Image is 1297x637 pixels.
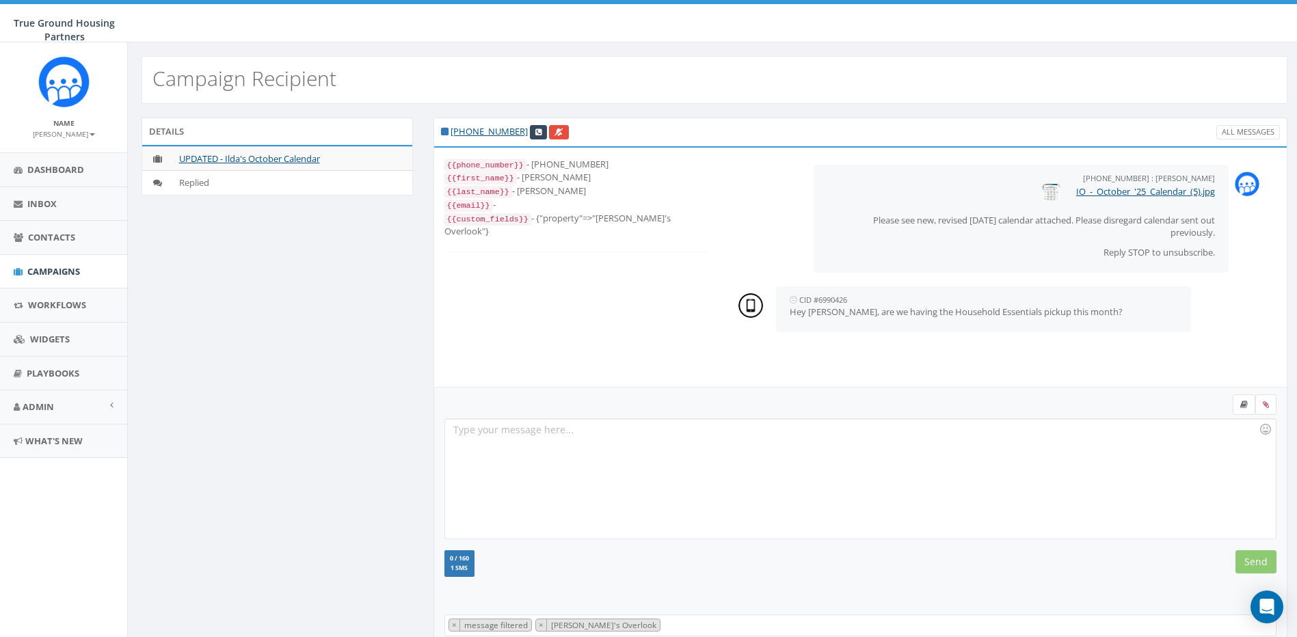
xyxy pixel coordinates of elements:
[27,367,79,379] span: Playbooks
[444,171,708,185] div: - [PERSON_NAME]
[444,158,708,172] div: - [PHONE_NUMBER]
[463,619,531,630] span: message filtered
[14,16,115,43] span: True Ground Housing Partners
[23,401,54,413] span: Admin
[1233,394,1255,415] label: Insert Template Text
[738,293,763,318] img: person-7663c4fa307d6c3c676fe4775fa3fa0625478a53031cd108274f5a685e757777.png
[827,246,1215,259] p: Reply STOP to unsubscribe.
[452,619,457,630] span: ×
[1083,173,1215,183] small: [PHONE_NUMBER] : [PERSON_NAME]
[174,171,412,195] td: Replied
[1251,591,1283,623] div: Open Intercom Messenger
[539,619,544,630] span: ×
[25,435,83,447] span: What's New
[179,152,320,165] a: UPDATED - Ilda's October Calendar
[1216,125,1280,139] a: All Messages
[38,56,90,107] img: Rally_Corp_Logo_1.png
[827,214,1215,239] p: Please see new, revised [DATE] calendar attached. Please disregard calendar sent out previously.
[664,619,670,632] textarea: Search
[444,185,708,198] div: - [PERSON_NAME]
[27,198,57,210] span: Inbox
[444,159,526,172] code: {{phone_number}}
[790,306,1177,318] p: Hey [PERSON_NAME], are we having the Household Essentials pickup this month?
[152,67,336,90] h2: Campaign Recipient
[451,125,528,137] a: [PHONE_NUMBER]
[444,186,512,198] code: {{last_name}}
[27,163,84,176] span: Dashboard
[1255,394,1276,415] span: Attach your media
[28,231,75,243] span: Contacts
[28,299,86,311] span: Workflows
[444,198,708,212] div: -
[799,295,847,305] small: CID #6990426
[450,565,469,571] span: 1 SMS
[33,127,95,139] a: [PERSON_NAME]
[1235,172,1259,196] img: Rally_Corp_Logo_1.png
[450,554,469,563] span: 0 / 160
[535,619,660,632] li: Ilda's Overlook
[142,118,413,145] div: Details
[33,129,95,139] small: [PERSON_NAME]
[27,265,80,277] span: Campaigns
[444,200,493,212] code: {{email}}
[1235,550,1276,573] input: Send
[536,619,547,631] button: Remove item
[444,212,708,238] div: - {"property"=>"[PERSON_NAME]'s Overlook"}
[449,619,460,631] button: Remove item
[444,213,531,226] code: {{custom_fields}}
[441,127,449,136] i: This phone number is subscribed and will receive texts.
[444,172,517,185] code: {{first_name}}
[550,619,660,630] span: [PERSON_NAME]'s Overlook
[449,619,532,632] li: message filtered
[53,118,75,128] small: Name
[30,333,70,345] span: Widgets
[1076,185,1215,198] a: IO_-_October_'25_Calendar_(5).jpg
